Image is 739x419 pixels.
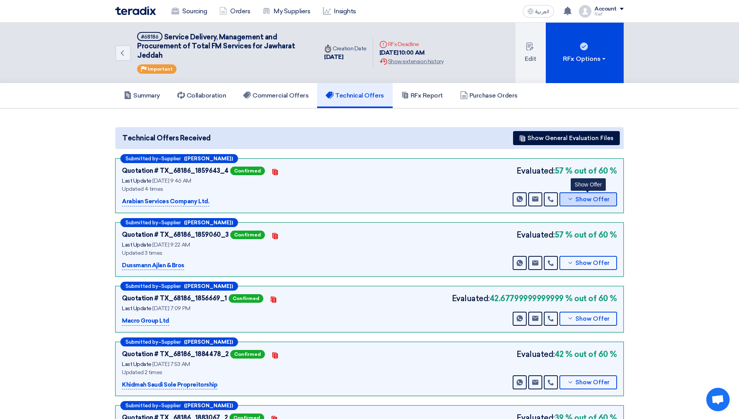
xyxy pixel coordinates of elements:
[122,316,169,326] p: Macro Group Ltd
[229,294,263,303] span: Confirmed
[122,133,211,144] span: Technical Offers Received
[575,197,610,202] span: Show Offer
[125,403,158,408] span: Submitted by
[161,339,181,344] span: Supplier
[575,260,610,266] span: Show Offer
[379,57,443,66] div: Show extension history
[213,3,256,20] a: Orders
[122,241,152,248] span: Last Update
[706,388,730,411] a: Open chat
[575,316,610,322] span: Show Offer
[161,156,181,161] span: Supplier
[517,348,617,360] div: Evaluated:
[120,401,238,410] div: –
[579,5,591,18] img: profile_test.png
[177,92,226,99] h5: Collaboration
[401,92,443,99] h5: RFx Report
[559,256,617,270] button: Show Offer
[594,12,624,16] div: Naif
[120,154,238,163] div: –
[115,6,156,15] img: Teradix logo
[379,48,443,57] div: [DATE] 10:00 AM
[120,218,238,227] div: –
[256,3,316,20] a: My Suppliers
[122,249,317,257] div: Updated 3 times
[137,33,295,60] span: Service Delivery, Management and Procurement of Total FM Services for Jawharat Jeddah
[152,178,191,184] span: [DATE] 9:46 AM
[575,380,610,385] span: Show Offer
[124,92,160,99] h5: Summary
[122,350,229,359] div: Quotation # TX_68186_1884478_2
[161,220,181,225] span: Supplier
[122,185,317,193] div: Updated 4 times
[230,167,265,175] span: Confirmed
[122,178,152,184] span: Last Update
[161,403,181,408] span: Supplier
[122,305,152,312] span: Last Update
[184,220,233,225] b: ([PERSON_NAME])
[490,293,617,304] b: 42.67799999999999 % out of 60 %
[148,66,173,72] span: Important
[122,380,217,390] p: Khidmah Saudi Sole Propreitorship
[555,348,617,360] b: 42 % out of 60 %
[122,368,317,376] div: Updated 2 times
[513,131,620,145] button: Show General Evaluation Files
[152,241,190,248] span: [DATE] 9:22 AM
[152,305,190,312] span: [DATE] 7:09 PM
[184,339,233,344] b: ([PERSON_NAME])
[122,197,209,206] p: Arabian Services Company Ltd.
[317,3,362,20] a: Insights
[235,83,317,108] a: Commercial Offers
[184,403,233,408] b: ([PERSON_NAME])
[161,284,181,289] span: Supplier
[122,261,184,270] p: Dussmann Ajlan & Bros
[559,312,617,326] button: Show Offer
[141,34,159,39] div: #68186
[571,178,606,191] div: Show Offer
[122,294,227,303] div: Quotation # TX_68186_1856669_1
[393,83,452,108] a: RFx Report
[324,53,367,62] div: [DATE]
[152,361,190,368] span: [DATE] 7:53 AM
[555,165,617,177] b: 57 % out of 60 %
[517,165,617,177] div: Evaluated:
[555,229,617,241] b: 57 % out of 60 %
[559,375,617,389] button: Show Offer
[120,337,238,346] div: –
[326,92,384,99] h5: Technical Offers
[169,83,235,108] a: Collaboration
[125,284,158,289] span: Submitted by
[523,5,554,18] button: العربية
[535,9,549,14] span: العربية
[230,231,265,239] span: Confirmed
[122,230,229,240] div: Quotation # TX_68186_1859060_3
[317,83,392,108] a: Technical Offers
[137,32,309,60] h5: Service Delivery, Management and Procurement of Total FM Services for Jawharat Jeddah
[243,92,309,99] h5: Commercial Offers
[452,293,617,304] div: Evaluated:
[184,156,233,161] b: ([PERSON_NAME])
[122,166,229,176] div: Quotation # TX_68186_1859643_4
[165,3,213,20] a: Sourcing
[546,23,624,83] button: RFx Options
[452,83,526,108] a: Purchase Orders
[515,23,546,83] button: Edit
[559,192,617,206] button: Show Offer
[594,6,617,12] div: Account
[122,361,152,368] span: Last Update
[115,83,169,108] a: Summary
[324,44,367,53] div: Creation Date
[125,339,158,344] span: Submitted by
[230,350,265,359] span: Confirmed
[563,54,607,64] div: RFx Options
[184,284,233,289] b: ([PERSON_NAME])
[120,282,238,291] div: –
[125,220,158,225] span: Submitted by
[125,156,158,161] span: Submitted by
[460,92,518,99] h5: Purchase Orders
[379,40,443,48] div: RFx Deadline
[517,229,617,241] div: Evaluated:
